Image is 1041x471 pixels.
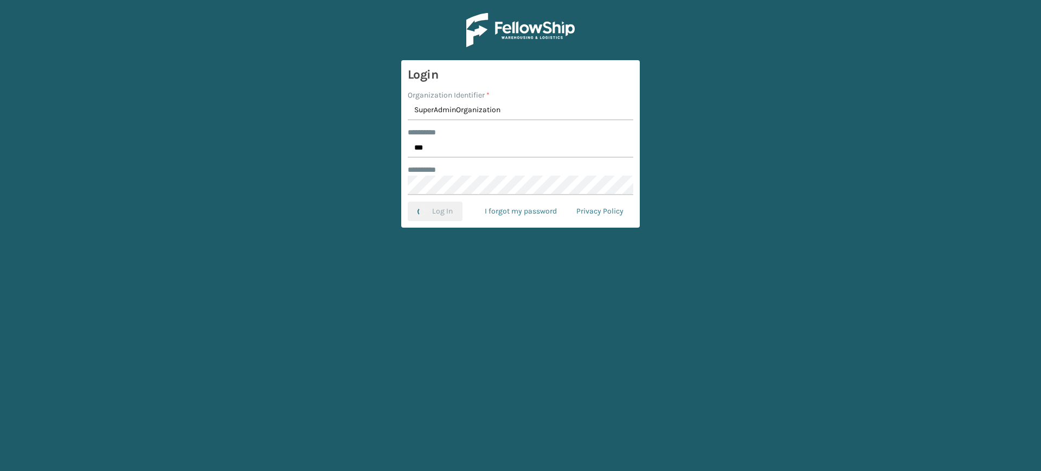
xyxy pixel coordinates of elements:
label: Organization Identifier [408,89,490,101]
a: Privacy Policy [567,202,633,221]
a: I forgot my password [475,202,567,221]
button: Log In [408,202,462,221]
h3: Login [408,67,633,83]
img: Logo [466,13,575,47]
